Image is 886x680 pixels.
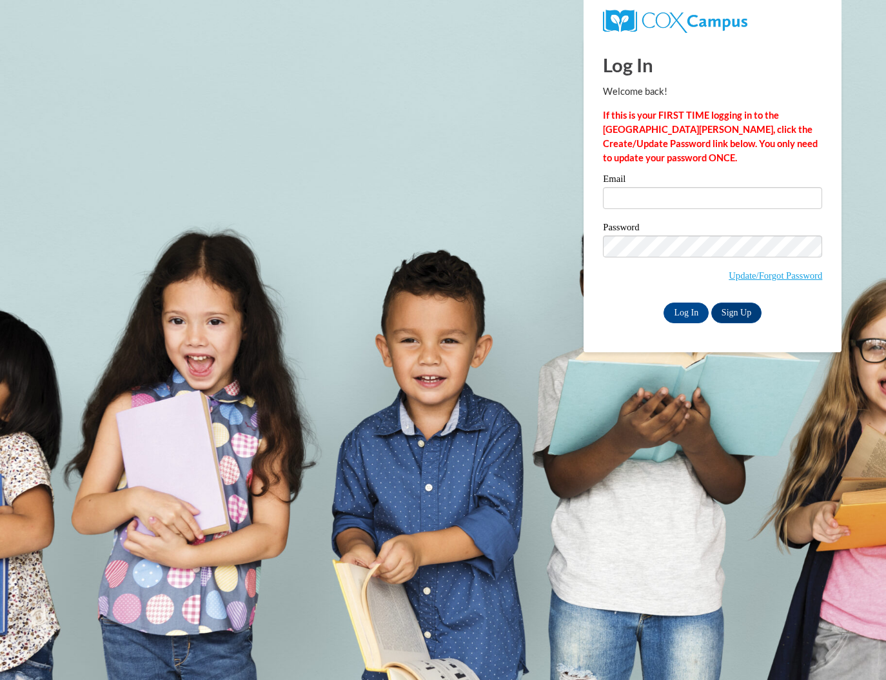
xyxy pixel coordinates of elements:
a: COX Campus [603,15,747,26]
input: Log In [664,303,709,323]
img: COX Campus [603,10,747,33]
strong: If this is your FIRST TIME logging in to the [GEOGRAPHIC_DATA][PERSON_NAME], click the Create/Upd... [603,110,818,163]
label: Email [603,174,822,187]
p: Welcome back! [603,85,822,99]
a: Sign Up [711,303,762,323]
label: Password [603,223,822,235]
h1: Log In [603,52,822,78]
a: Update/Forgot Password [729,270,822,281]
